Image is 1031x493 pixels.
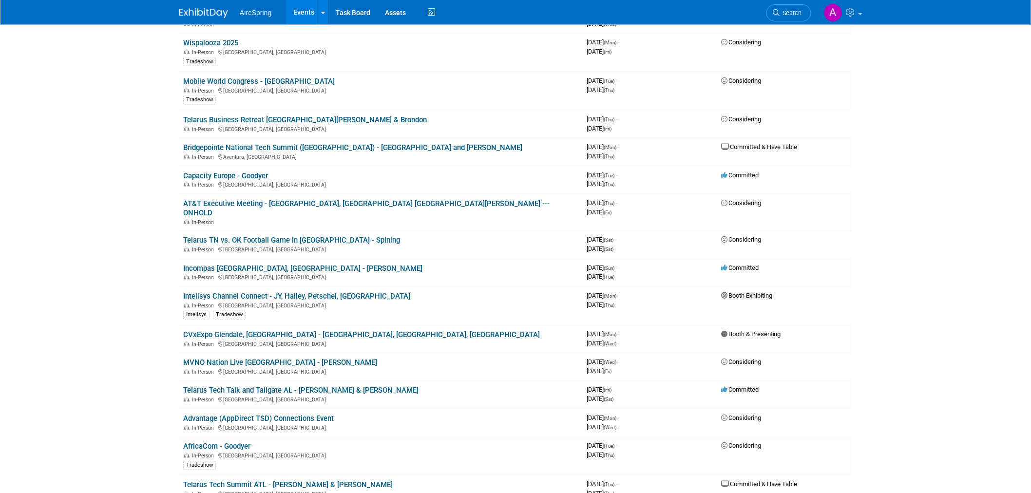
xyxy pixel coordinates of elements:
[587,442,617,450] span: [DATE]
[183,48,579,56] div: [GEOGRAPHIC_DATA], [GEOGRAPHIC_DATA]
[183,265,422,273] a: Incompas [GEOGRAPHIC_DATA], [GEOGRAPHIC_DATA] - [PERSON_NAME]
[183,415,334,423] a: Advantage (AppDirect TSD) Connections Event
[587,273,614,281] span: [DATE]
[192,49,217,56] span: In-Person
[721,481,798,488] span: Committed & Have Table
[721,386,759,394] span: Committed
[604,88,614,93] span: (Thu)
[618,331,619,338] span: -
[192,275,217,281] span: In-Person
[183,292,410,301] a: Intelisys Channel Connect - JY, Hailey, Petschel, [GEOGRAPHIC_DATA]
[184,341,190,346] img: In-Person Event
[721,38,761,46] span: Considering
[604,117,614,122] span: (Thu)
[604,388,611,393] span: (Fri)
[587,415,619,422] span: [DATE]
[183,171,268,180] a: Capacity Europe - Goodyer
[184,219,190,224] img: In-Person Event
[616,171,617,179] span: -
[192,88,217,94] span: In-Person
[183,386,419,395] a: Telarus Tech Talk and Tailgate AL - [PERSON_NAME] & [PERSON_NAME]
[587,265,617,272] span: [DATE]
[587,340,616,347] span: [DATE]
[183,152,579,160] div: Aventura, [GEOGRAPHIC_DATA]
[616,77,617,84] span: -
[604,247,613,252] span: (Sat)
[183,452,579,459] div: [GEOGRAPHIC_DATA], [GEOGRAPHIC_DATA]
[587,302,614,309] span: [DATE]
[587,292,619,300] span: [DATE]
[604,425,616,431] span: (Wed)
[184,88,190,93] img: In-Person Event
[604,444,614,449] span: (Tue)
[183,331,540,340] a: CVxExpo Glendale, [GEOGRAPHIC_DATA] - [GEOGRAPHIC_DATA], [GEOGRAPHIC_DATA], [GEOGRAPHIC_DATA]
[183,57,216,66] div: Tradeshow
[604,266,614,271] span: (Sun)
[183,115,427,124] a: Telarus Business Retreat [GEOGRAPHIC_DATA][PERSON_NAME] & Brondon
[587,236,616,244] span: [DATE]
[183,340,579,348] div: [GEOGRAPHIC_DATA], [GEOGRAPHIC_DATA]
[604,21,616,27] span: (Wed)
[766,4,811,21] a: Search
[192,154,217,160] span: In-Person
[184,453,190,458] img: In-Person Event
[721,292,772,300] span: Booth Exhibiting
[604,182,614,187] span: (Thu)
[587,424,616,431] span: [DATE]
[192,219,217,226] span: In-Person
[618,143,619,151] span: -
[183,396,579,403] div: [GEOGRAPHIC_DATA], [GEOGRAPHIC_DATA]
[183,273,579,281] div: [GEOGRAPHIC_DATA], [GEOGRAPHIC_DATA]
[587,180,614,188] span: [DATE]
[721,331,781,338] span: Booth & Presenting
[587,331,619,338] span: [DATE]
[587,38,619,46] span: [DATE]
[587,77,617,84] span: [DATE]
[192,425,217,432] span: In-Person
[587,143,619,151] span: [DATE]
[604,341,616,347] span: (Wed)
[587,125,611,132] span: [DATE]
[604,294,616,299] span: (Mon)
[587,396,613,403] span: [DATE]
[780,9,802,17] span: Search
[183,302,579,309] div: [GEOGRAPHIC_DATA], [GEOGRAPHIC_DATA]
[213,311,246,320] div: Tradeshow
[183,199,550,217] a: AT&T Executive Meeting - [GEOGRAPHIC_DATA], [GEOGRAPHIC_DATA] [GEOGRAPHIC_DATA][PERSON_NAME] --- ...
[721,115,761,123] span: Considering
[604,145,616,150] span: (Mon)
[183,143,522,152] a: Bridgepointe National Tech Summit ([GEOGRAPHIC_DATA]) - [GEOGRAPHIC_DATA] and [PERSON_NAME]
[604,126,611,132] span: (Fri)
[604,332,616,338] span: (Mon)
[184,154,190,159] img: In-Person Event
[192,397,217,403] span: In-Person
[604,397,613,402] span: (Sat)
[587,452,614,459] span: [DATE]
[183,38,238,47] a: Wispalooza 2025
[587,20,616,27] span: [DATE]
[184,247,190,252] img: In-Person Event
[616,481,617,488] span: -
[604,201,614,206] span: (Thu)
[184,126,190,131] img: In-Person Event
[613,386,614,394] span: -
[721,359,761,366] span: Considering
[184,182,190,187] img: In-Person Event
[604,154,614,159] span: (Thu)
[618,359,619,366] span: -
[183,95,216,104] div: Tradeshow
[604,49,611,55] span: (Fri)
[184,49,190,54] img: In-Person Event
[721,199,761,207] span: Considering
[618,38,619,46] span: -
[183,236,400,245] a: Telarus TN vs. OK Football Game in [GEOGRAPHIC_DATA] - Spining
[824,3,842,22] img: Aila Ortiaga
[183,461,216,470] div: Tradeshow
[183,246,579,253] div: [GEOGRAPHIC_DATA], [GEOGRAPHIC_DATA]
[192,126,217,133] span: In-Person
[618,415,619,422] span: -
[604,369,611,375] span: (Fri)
[192,303,217,309] span: In-Person
[192,247,217,253] span: In-Person
[192,182,217,188] span: In-Person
